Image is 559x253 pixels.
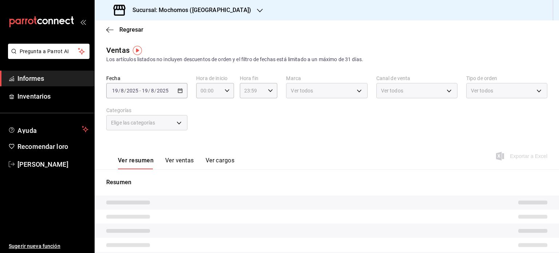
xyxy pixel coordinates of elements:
font: Fecha [106,75,120,81]
span: / [118,88,120,94]
span: / [124,88,126,94]
input: ---- [126,88,139,94]
font: [PERSON_NAME] [17,161,68,168]
button: abrir_cajón_menú [80,19,86,25]
button: Regresar [106,26,143,33]
font: Ventas [106,46,130,55]
font: Ayuda [17,127,37,134]
input: -- [142,88,148,94]
font: Recomendar loro [17,143,68,150]
font: Pregunta a Parrot AI [20,48,69,54]
font: Ver cargos [206,157,235,164]
input: -- [120,88,124,94]
font: Marca [286,75,301,81]
input: ---- [156,88,169,94]
span: - [139,88,141,94]
font: Categorías [106,107,131,113]
input: -- [151,88,154,94]
font: Hora fin [240,75,258,81]
font: Inventarios [17,92,51,100]
font: Tipo de orden [466,75,497,81]
div: pestañas de navegación [118,157,234,169]
a: Pregunta a Parrot AI [5,53,90,60]
button: Pregunta a Parrot AI [8,44,90,59]
font: Ver todos [291,88,313,94]
font: Ver todos [471,88,493,94]
input: -- [112,88,118,94]
font: Ver ventas [165,157,194,164]
font: Ver todos [381,88,403,94]
font: Los artículos listados no incluyen descuentos de orden y el filtro de fechas está limitado a un m... [106,56,363,62]
font: Hora de inicio [196,75,227,81]
font: Sucursal: Mochomos ([GEOGRAPHIC_DATA]) [132,7,251,13]
font: Sugerir nueva función [9,243,60,249]
span: / [148,88,150,94]
font: Informes [17,75,44,82]
font: Resumen [106,179,131,186]
img: Tooltip marker [133,46,142,55]
font: Canal de venta [376,75,411,81]
font: Ver resumen [118,157,154,164]
span: / [154,88,156,94]
font: Regresar [119,26,143,33]
font: Elige las categorías [111,120,155,126]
